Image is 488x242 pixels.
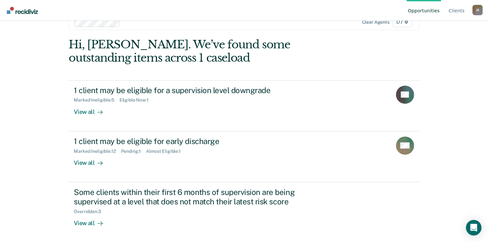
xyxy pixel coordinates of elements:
[362,19,390,25] div: Clear agents
[466,220,482,236] div: Open Intercom Messenger
[69,38,349,65] div: Hi, [PERSON_NAME]. We’ve found some outstanding items across 1 caseload
[74,188,301,206] div: Some clients within their first 6 months of supervision are being supervised at a level that does...
[69,80,419,131] a: 1 client may be eligible for a supervision level downgradeMarked Ineligible:5Eligible Now:1View all
[392,17,413,27] span: D7
[146,149,186,154] div: Almost Eligible : 1
[472,5,483,15] div: J R
[121,149,146,154] div: Pending : 1
[472,5,483,15] button: Profile dropdown button
[74,214,110,227] div: View all
[7,7,38,14] img: Recidiviz
[74,154,110,166] div: View all
[74,86,301,95] div: 1 client may be eligible for a supervision level downgrade
[69,131,419,182] a: 1 client may be eligible for early dischargeMarked Ineligible:12Pending:1Almost Eligible:1View all
[74,149,121,154] div: Marked Ineligible : 12
[119,97,154,103] div: Eligible Now : 1
[74,137,301,146] div: 1 client may be eligible for early discharge
[74,103,110,115] div: View all
[74,209,106,214] div: Overridden : 3
[74,97,119,103] div: Marked Ineligible : 5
